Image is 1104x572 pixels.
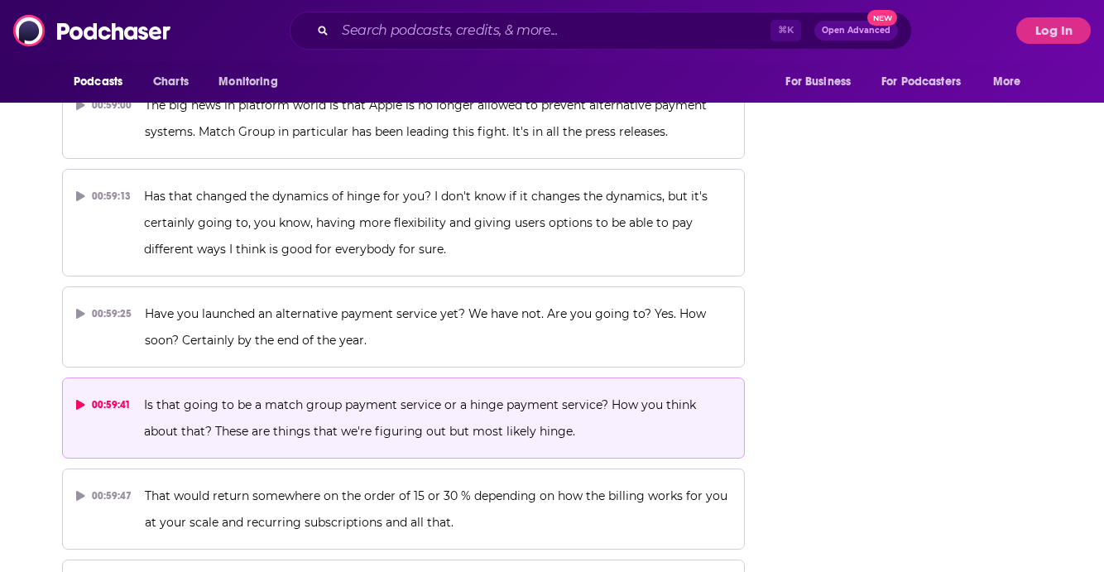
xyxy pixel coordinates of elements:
[76,92,132,118] div: 00:59:00
[142,66,199,98] a: Charts
[62,377,745,459] button: 00:59:41Is that going to be a match group payment service or a hinge payment service? How you thi...
[822,26,890,35] span: Open Advanced
[814,21,898,41] button: Open AdvancedNew
[993,70,1021,94] span: More
[62,169,745,276] button: 00:59:13Has that changed the dynamics of hinge for you? I don't know if it changes the dynamics, ...
[867,10,897,26] span: New
[144,397,699,439] span: Is that going to be a match group payment service or a hinge payment service? How you think about...
[62,78,745,159] button: 00:59:00The big news in platform world is that Apple is no longer allowed to prevent alternative ...
[76,300,132,327] div: 00:59:25
[145,488,731,530] span: That would return somewhere on the order of 15 or 30 % depending on how the billing works for you...
[76,483,132,509] div: 00:59:47
[785,70,851,94] span: For Business
[145,306,709,348] span: Have you launched an alternative payment service yet? We have not. Are you going to? Yes. How soo...
[62,66,144,98] button: open menu
[144,189,711,257] span: Has that changed the dynamics of hinge for you? I don't know if it changes the dynamics, but it's...
[76,392,131,418] div: 00:59:41
[335,17,770,44] input: Search podcasts, credits, & more...
[207,66,299,98] button: open menu
[153,70,189,94] span: Charts
[881,70,961,94] span: For Podcasters
[982,66,1042,98] button: open menu
[774,66,871,98] button: open menu
[74,70,122,94] span: Podcasts
[76,183,131,209] div: 00:59:13
[218,70,277,94] span: Monitoring
[62,469,745,550] button: 00:59:47That would return somewhere on the order of 15 or 30 % depending on how the billing works...
[290,12,912,50] div: Search podcasts, credits, & more...
[871,66,985,98] button: open menu
[770,20,801,41] span: ⌘ K
[1016,17,1091,44] button: Log In
[13,15,172,46] img: Podchaser - Follow, Share and Rate Podcasts
[62,286,745,368] button: 00:59:25Have you launched an alternative payment service yet? We have not. Are you going to? Yes....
